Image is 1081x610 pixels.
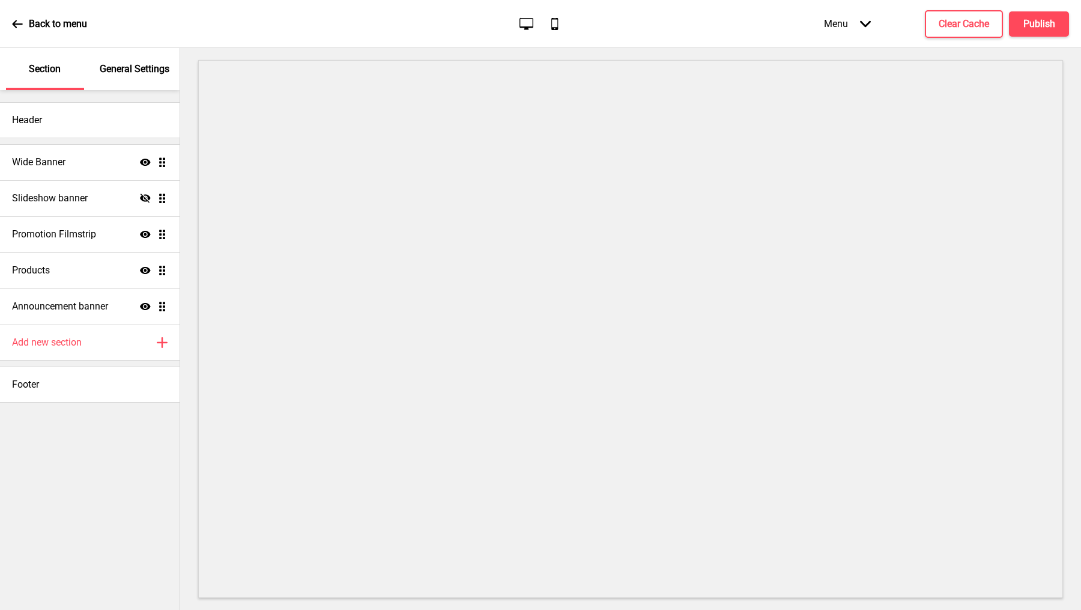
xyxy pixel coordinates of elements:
[1023,17,1055,31] h4: Publish
[12,228,96,241] h4: Promotion Filmstrip
[12,378,39,391] h4: Footer
[29,17,87,31] p: Back to menu
[29,63,61,76] p: Section
[12,8,87,40] a: Back to menu
[12,156,65,169] h4: Wide Banner
[939,17,989,31] h4: Clear Cache
[1009,11,1069,37] button: Publish
[12,264,50,277] h4: Products
[812,6,883,41] div: Menu
[12,114,42,127] h4: Header
[100,63,169,76] p: General Settings
[12,300,108,313] h4: Announcement banner
[12,192,88,205] h4: Slideshow banner
[925,10,1003,38] button: Clear Cache
[12,336,82,349] h4: Add new section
